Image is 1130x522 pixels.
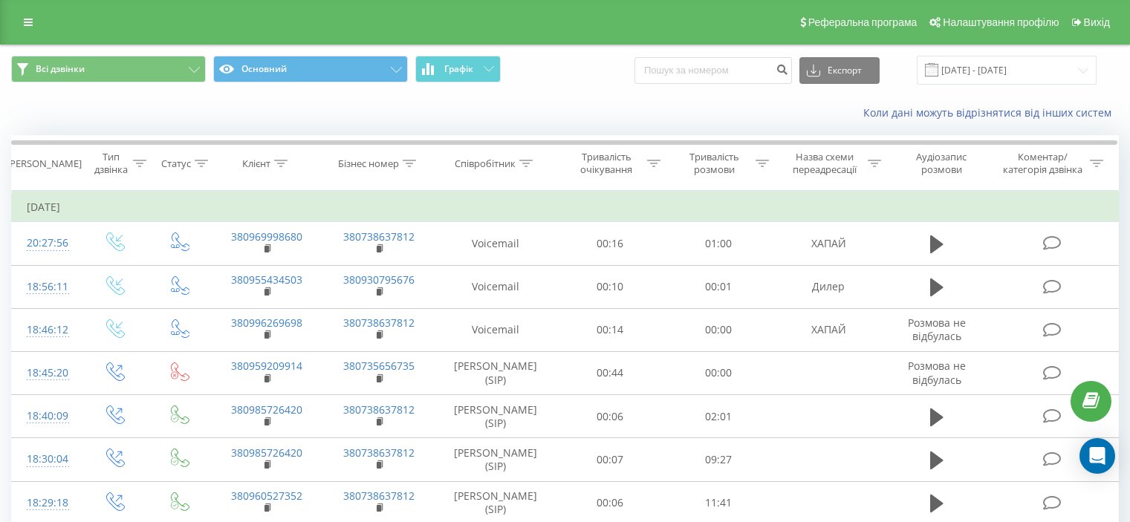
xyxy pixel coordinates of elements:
[943,16,1059,28] span: Налаштування профілю
[664,351,772,394] td: 00:00
[231,489,302,503] a: 380960527352
[161,157,191,170] div: Статус
[231,229,302,244] a: 380969998680
[343,402,415,417] a: 380738637812
[94,151,129,176] div: Тип дзвінка
[556,308,664,351] td: 00:14
[556,438,664,481] td: 00:07
[27,489,66,518] div: 18:29:18
[231,359,302,373] a: 380959209914
[27,273,66,301] div: 18:56:11
[999,151,1086,176] div: Коментар/категорія дзвінка
[231,316,302,330] a: 380996269698
[435,265,556,308] td: Voicemail
[231,446,302,460] a: 380985726420
[664,265,772,308] td: 00:01
[11,56,206,82] button: Всі дзвінки
[908,316,966,343] span: Розмова не відбулась
[556,395,664,438] td: 00:06
[772,222,884,265] td: ХАПАЙ
[27,445,66,474] div: 18:30:04
[898,151,985,176] div: Аудіозапис розмови
[678,151,752,176] div: Тривалість розмови
[772,265,884,308] td: Дилер
[908,359,966,386] span: Розмова не відбулась
[799,57,880,84] button: Експорт
[36,63,85,75] span: Всі дзвінки
[664,222,772,265] td: 01:00
[1084,16,1110,28] span: Вихід
[343,273,415,287] a: 380930795676
[435,308,556,351] td: Voicemail
[231,402,302,417] a: 380985726420
[27,402,66,431] div: 18:40:09
[338,157,399,170] div: Бізнес номер
[556,351,664,394] td: 00:44
[664,308,772,351] td: 00:00
[1079,438,1115,474] div: Open Intercom Messenger
[444,64,473,74] span: Графік
[435,438,556,481] td: [PERSON_NAME] (SIP)
[27,316,66,345] div: 18:46:12
[12,192,1119,222] td: [DATE]
[570,151,644,176] div: Тривалість очікування
[343,229,415,244] a: 380738637812
[455,157,516,170] div: Співробітник
[343,359,415,373] a: 380735656735
[556,222,664,265] td: 00:16
[808,16,918,28] span: Реферальна програма
[343,316,415,330] a: 380738637812
[231,273,302,287] a: 380955434503
[7,157,82,170] div: [PERSON_NAME]
[664,395,772,438] td: 02:01
[435,395,556,438] td: [PERSON_NAME] (SIP)
[435,351,556,394] td: [PERSON_NAME] (SIP)
[27,359,66,388] div: 18:45:20
[343,446,415,460] a: 380738637812
[27,229,66,258] div: 20:27:56
[415,56,501,82] button: Графік
[772,308,884,351] td: ХАПАЙ
[634,57,792,84] input: Пошук за номером
[343,489,415,503] a: 380738637812
[242,157,270,170] div: Клієнт
[556,265,664,308] td: 00:10
[664,438,772,481] td: 09:27
[863,105,1119,120] a: Коли дані можуть відрізнятися вiд інших систем
[786,151,864,176] div: Назва схеми переадресації
[435,222,556,265] td: Voicemail
[213,56,408,82] button: Основний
